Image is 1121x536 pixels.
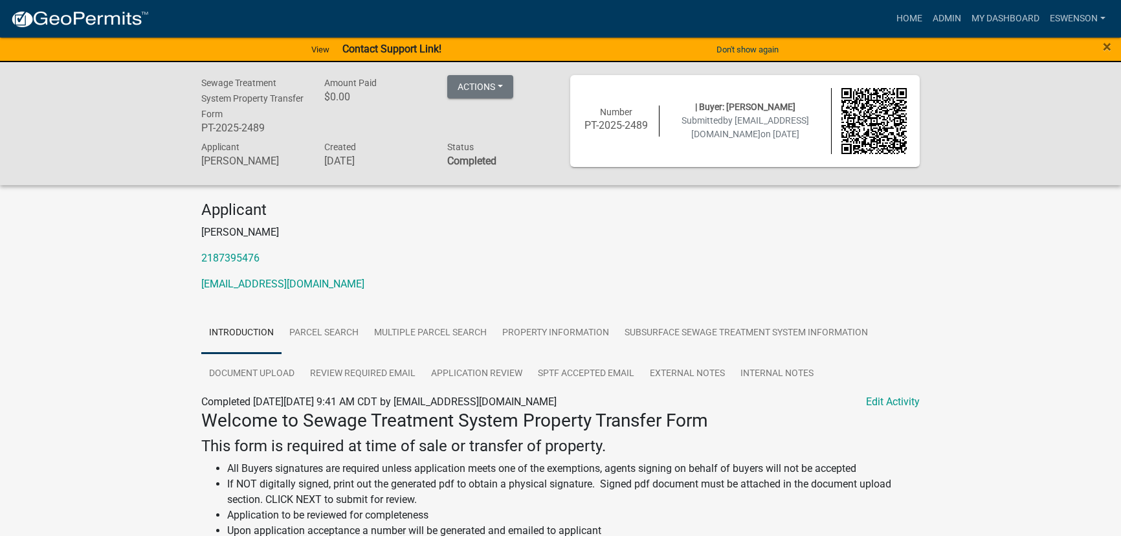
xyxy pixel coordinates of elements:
a: Edit Activity [866,394,920,410]
span: Submitted on [DATE] [682,115,809,139]
span: Created [324,142,356,152]
span: × [1103,38,1111,56]
span: Completed [DATE][DATE] 9:41 AM CDT by [EMAIL_ADDRESS][DOMAIN_NAME] [201,396,557,408]
a: Review Required Email [302,353,423,395]
a: Home [891,6,927,31]
a: SPTF Accepted Email [530,353,642,395]
span: Amount Paid [324,78,377,88]
span: | Buyer: [PERSON_NAME] [695,102,795,112]
a: [EMAIL_ADDRESS][DOMAIN_NAME] [201,278,364,290]
li: Application to be reviewed for completeness [227,508,920,523]
h6: [DATE] [324,155,428,167]
a: Introduction [201,313,282,354]
span: by [EMAIL_ADDRESS][DOMAIN_NAME] [691,115,809,139]
span: Applicant [201,142,239,152]
h6: PT-2025-2489 [201,122,305,134]
p: [PERSON_NAME] [201,225,920,240]
a: Property Information [494,313,617,354]
a: External Notes [642,353,733,395]
strong: Contact Support Link! [342,43,441,55]
h6: $0.00 [324,91,428,103]
img: QR code [841,88,907,154]
a: 2187395476 [201,252,260,264]
h4: Applicant [201,201,920,219]
li: If NOT digitally signed, print out the generated pdf to obtain a physical signature. Signed pdf d... [227,476,920,508]
button: Close [1103,39,1111,54]
a: Multiple Parcel Search [366,313,494,354]
a: My Dashboard [966,6,1045,31]
h6: PT-2025-2489 [583,119,649,131]
button: Actions [447,75,513,98]
h6: [PERSON_NAME] [201,155,305,167]
li: All Buyers signatures are required unless application meets one of the exemptions, agents signing... [227,461,920,476]
a: Subsurface Sewage Treatment System Information [617,313,876,354]
a: View [306,39,335,60]
a: Parcel search [282,313,366,354]
span: Sewage Treatment System Property Transfer Form [201,78,304,119]
h3: Welcome to Sewage Treatment System Property Transfer Form [201,410,920,432]
a: eswenson [1045,6,1111,31]
span: Number [600,107,632,117]
a: Admin [927,6,966,31]
a: Application Review [423,353,530,395]
button: Don't show again [711,39,784,60]
a: Internal Notes [733,353,821,395]
strong: Completed [447,155,496,167]
h4: This form is required at time of sale or transfer of property. [201,437,920,456]
span: Status [447,142,474,152]
a: Document Upload [201,353,302,395]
